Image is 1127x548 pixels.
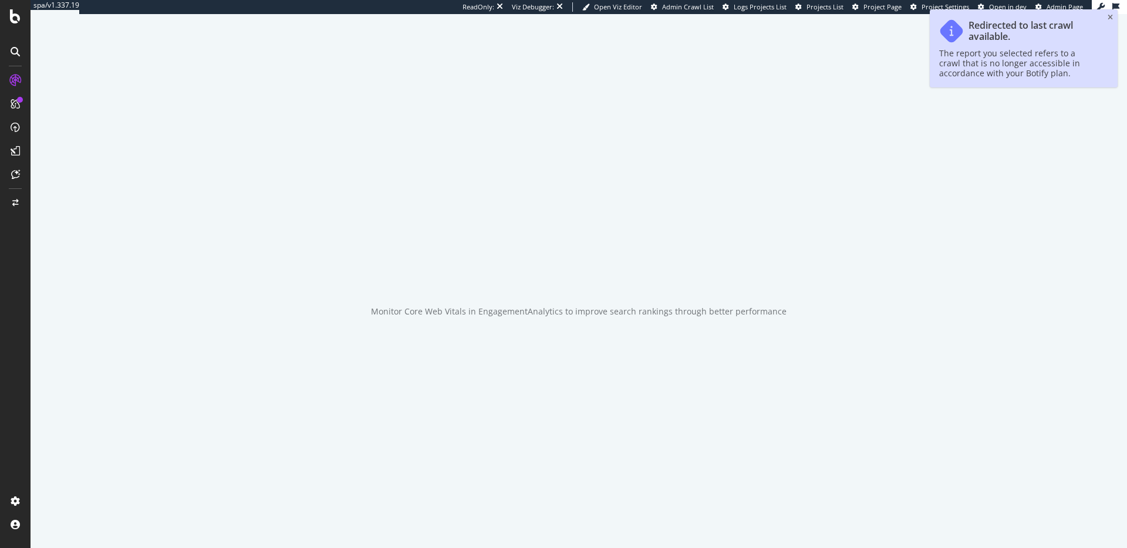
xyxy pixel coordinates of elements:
a: Open Viz Editor [582,2,642,12]
a: Project Page [852,2,902,12]
div: Viz Debugger: [512,2,554,12]
span: Open in dev [989,2,1027,11]
a: Projects List [795,2,843,12]
span: Logs Projects List [734,2,787,11]
a: Logs Projects List [723,2,787,12]
a: Open in dev [978,2,1027,12]
div: close toast [1108,14,1113,21]
div: Monitor Core Web Vitals in EngagementAnalytics to improve search rankings through better performance [371,306,787,317]
div: Redirected to last crawl available. [969,20,1096,42]
div: The report you selected refers to a crawl that is no longer accessible in accordance with your Bo... [939,48,1096,78]
span: Project Settings [922,2,969,11]
span: Open Viz Editor [594,2,642,11]
div: ReadOnly: [463,2,494,12]
span: Admin Crawl List [662,2,714,11]
div: animation [536,245,621,287]
span: Admin Page [1047,2,1083,11]
span: Project Page [863,2,902,11]
a: Project Settings [910,2,969,12]
span: Projects List [807,2,843,11]
a: Admin Crawl List [651,2,714,12]
a: Admin Page [1035,2,1083,12]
